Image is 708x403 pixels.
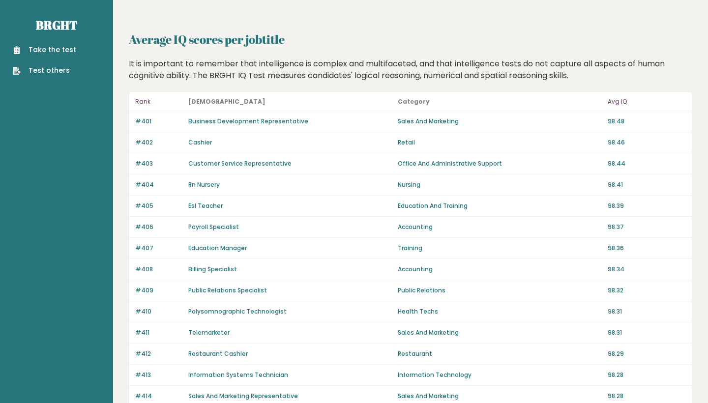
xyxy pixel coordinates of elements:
p: Training [398,244,601,253]
p: #402 [135,138,182,147]
a: Business Development Representative [188,117,308,125]
p: Retail [398,138,601,147]
p: Sales And Marketing [398,328,601,337]
div: It is important to remember that intelligence is complex and multifaceted, and that intelligence ... [125,58,696,82]
p: Education And Training [398,201,601,210]
a: Telemarketer [188,328,230,337]
b: [DEMOGRAPHIC_DATA] [188,97,265,106]
p: #410 [135,307,182,316]
p: #414 [135,392,182,401]
h2: Average IQ scores per jobtitle [129,30,692,48]
a: Restaurant Cashier [188,349,248,358]
p: #404 [135,180,182,189]
a: Payroll Specialist [188,223,239,231]
p: 98.29 [608,349,686,358]
p: Rank [135,96,182,108]
p: 98.36 [608,244,686,253]
p: 98.48 [608,117,686,126]
p: #405 [135,201,182,210]
p: Accounting [398,265,601,274]
a: Billing Specialist [188,265,237,273]
a: Rn Nursery [188,180,220,189]
a: Sales And Marketing Representative [188,392,298,400]
p: 98.28 [608,371,686,379]
p: Sales And Marketing [398,117,601,126]
p: #401 [135,117,182,126]
a: Customer Service Representative [188,159,292,168]
a: Take the test [13,45,76,55]
p: Office And Administrative Support [398,159,601,168]
p: #403 [135,159,182,168]
p: #408 [135,265,182,274]
p: #406 [135,223,182,231]
p: 98.44 [608,159,686,168]
a: Public Relations Specialist [188,286,267,294]
p: 98.31 [608,328,686,337]
p: 98.28 [608,392,686,401]
b: Category [398,97,430,106]
a: Esl Teacher [188,201,223,210]
p: #413 [135,371,182,379]
p: 98.32 [608,286,686,295]
a: Cashier [188,138,212,146]
p: 98.31 [608,307,686,316]
p: Public Relations [398,286,601,295]
p: Avg IQ [608,96,686,108]
p: Sales And Marketing [398,392,601,401]
p: #412 [135,349,182,358]
p: #407 [135,244,182,253]
p: 98.37 [608,223,686,231]
a: Test others [13,65,76,76]
a: Polysomnographic Technologist [188,307,287,316]
p: Nursing [398,180,601,189]
p: #409 [135,286,182,295]
a: Brght [36,17,77,33]
p: 98.39 [608,201,686,210]
p: 98.41 [608,180,686,189]
p: 98.46 [608,138,686,147]
p: 98.34 [608,265,686,274]
a: Education Manager [188,244,247,252]
a: Information Systems Technician [188,371,288,379]
p: Information Technology [398,371,601,379]
p: Health Techs [398,307,601,316]
p: #411 [135,328,182,337]
p: Restaurant [398,349,601,358]
p: Accounting [398,223,601,231]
